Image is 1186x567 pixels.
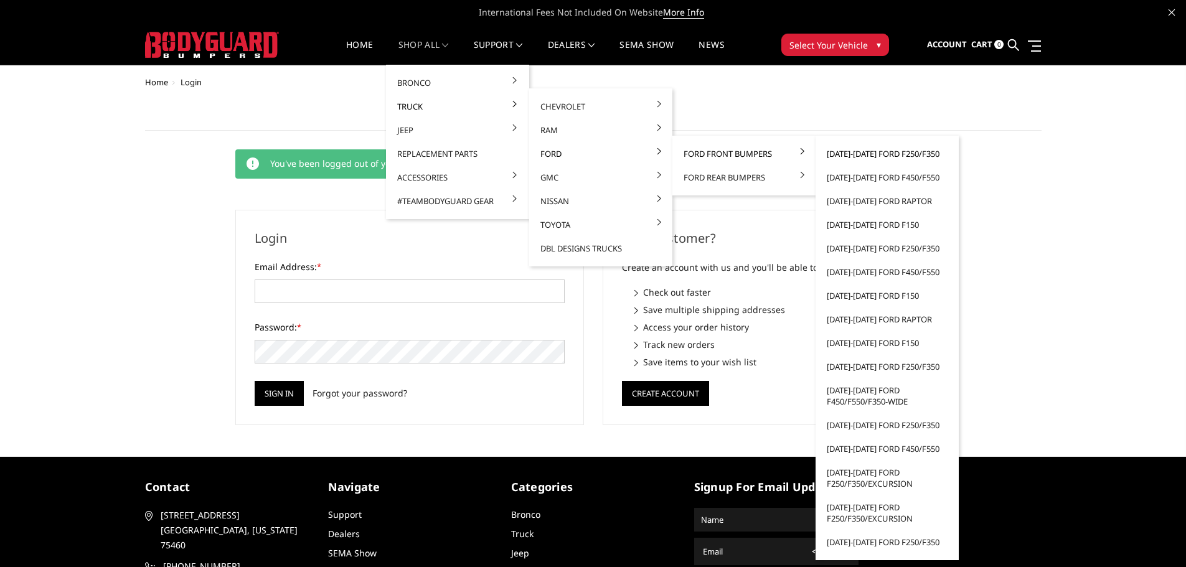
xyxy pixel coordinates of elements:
a: Home [346,40,373,65]
a: [DATE]-[DATE] Ford F250/F350/Excursion [821,495,954,530]
h5: Navigate [328,479,492,495]
a: [DATE]-[DATE] Ford F250/F350 [821,413,954,437]
input: Sign in [255,381,304,406]
a: Forgot your password? [313,387,407,400]
span: Cart [971,39,992,50]
li: Save items to your wish list [634,355,932,368]
a: [DATE]-[DATE] Ford F450/F550/F350-wide [821,378,954,413]
h5: contact [145,479,309,495]
span: ▾ [877,38,881,51]
a: [DATE]-[DATE] Ford F450/F550 [821,166,954,189]
a: [DATE]-[DATE] Ford F450/F550 [821,437,954,461]
a: SEMA Show [619,40,674,65]
img: BODYGUARD BUMPERS [145,32,279,58]
li: Access your order history [634,321,932,334]
button: Select Your Vehicle [781,34,889,56]
a: Home [145,77,168,88]
a: Truck [391,95,524,118]
a: Truck [511,528,534,540]
a: Ford Front Bumpers [677,142,811,166]
a: Account [927,28,967,62]
a: Jeep [511,547,529,559]
a: #TeamBodyguard Gear [391,189,524,213]
a: Jeep [391,118,524,142]
input: Name [696,510,857,530]
h5: signup for email updates [694,479,859,495]
li: Save multiple shipping addresses [634,303,932,316]
a: [DATE]-[DATE] Ford F250/F350 [821,237,954,260]
a: Create Account [622,386,709,398]
a: [DATE]-[DATE] Ford F150 [821,213,954,237]
a: [DATE]-[DATE] Ford F250/F350 [821,355,954,378]
a: [DATE]-[DATE] Ford F450/F550 [821,260,954,284]
a: [DATE]-[DATE] Ford F250/F350 [821,142,954,166]
input: Email [698,541,806,561]
a: [DATE]-[DATE] Ford Raptor [821,307,954,331]
span: You've been logged out of your account successfully. [270,157,490,169]
li: Track new orders [634,338,932,351]
a: [DATE]-[DATE] Ford F150 [821,331,954,355]
a: News [699,40,724,65]
li: Check out faster [634,286,932,299]
label: Password: [255,321,565,334]
span: [STREET_ADDRESS] [GEOGRAPHIC_DATA], [US_STATE] 75460 [161,508,305,553]
a: Dealers [548,40,595,65]
span: Account [927,39,967,50]
a: Accessories [391,166,524,189]
a: Replacement Parts [391,142,524,166]
p: Create an account with us and you'll be able to: [622,260,932,275]
a: Chevrolet [534,95,667,118]
span: Select Your Vehicle [789,39,868,52]
h2: New Customer? [622,229,932,248]
a: Support [328,508,362,520]
h2: Login [255,229,565,248]
button: Create Account [622,381,709,406]
a: Bronco [391,71,524,95]
span: 0 [994,40,1004,49]
a: SEMA Show [328,547,377,559]
a: [DATE]-[DATE] Ford F150 [821,284,954,307]
a: Dealers [328,528,360,540]
a: [DATE]-[DATE] Ford F250/F350 [821,530,954,554]
a: DBL Designs Trucks [534,237,667,260]
a: Ram [534,118,667,142]
a: Nissan [534,189,667,213]
a: shop all [398,40,449,65]
a: Ford [534,142,667,166]
a: Ford Rear Bumpers [677,166,811,189]
a: Bronco [511,508,540,520]
h1: Sign in [145,100,1042,131]
a: [DATE]-[DATE] Ford Raptor [821,189,954,213]
a: Support [474,40,523,65]
span: Login [181,77,202,88]
label: Email Address: [255,260,565,273]
a: Toyota [534,213,667,237]
h5: Categories [511,479,675,495]
a: [DATE]-[DATE] Ford F250/F350/Excursion [821,461,954,495]
a: More Info [663,6,704,19]
a: Cart 0 [971,28,1004,62]
a: GMC [534,166,667,189]
iframe: Chat Widget [1124,507,1186,567]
